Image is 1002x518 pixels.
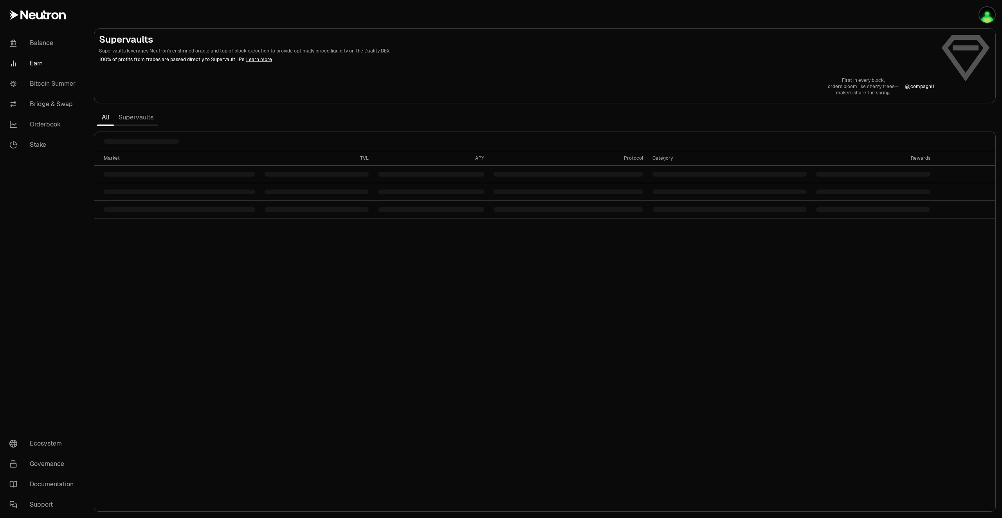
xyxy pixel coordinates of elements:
a: Supervaults [114,110,158,125]
a: Bridge & Swap [3,94,85,114]
a: Documentation [3,474,85,495]
a: Earn [3,53,85,74]
h2: Supervaults [99,33,934,46]
div: Rewards [816,155,930,161]
div: Market [104,155,255,161]
a: Learn more [246,56,272,63]
a: First in every block,orders bloom like cherry trees—makers share the spring. [828,77,899,96]
a: @jcompagni1 [905,83,934,90]
a: Governance [3,454,85,474]
a: Support [3,495,85,515]
p: @ jcompagni1 [905,83,934,90]
div: TVL [265,155,369,161]
a: Balance [3,33,85,53]
a: Ecosystem [3,433,85,454]
p: Supervaults leverages Neutron's enshrined oracle and top of block execution to provide optimally ... [99,47,934,54]
img: portefeuilleterra [979,7,995,23]
p: orders bloom like cherry trees— [828,83,899,90]
a: Stake [3,135,85,155]
a: Bitcoin Summer [3,74,85,94]
p: First in every block, [828,77,899,83]
p: 100% of profits from trades are passed directly to Supervault LPs. [99,56,934,63]
p: makers share the spring. [828,90,899,96]
a: All [97,110,114,125]
div: APY [378,155,484,161]
div: Category [652,155,807,161]
a: Orderbook [3,114,85,135]
div: Protocol [494,155,643,161]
